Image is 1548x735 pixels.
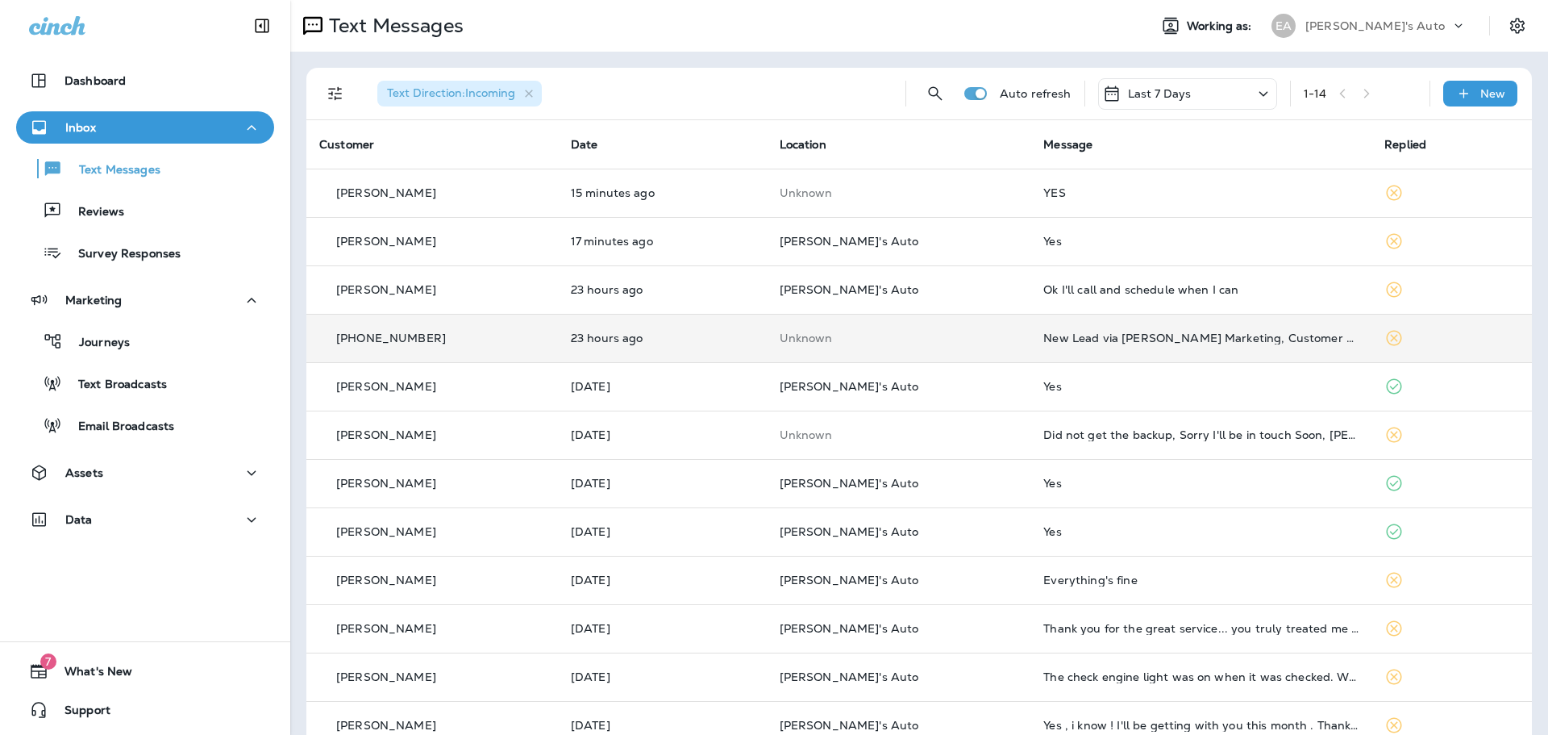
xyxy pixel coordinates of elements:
span: [PERSON_NAME]'s Auto [780,621,919,636]
p: Oct 7, 2025 12:25 PM [571,283,754,296]
p: Marketing [65,294,122,307]
p: [PERSON_NAME] [336,719,436,732]
p: [PERSON_NAME] [336,574,436,587]
div: New Lead via Merrick Marketing, Customer Name: Henry, Contact info: Masked phone number available... [1043,332,1359,345]
span: [PERSON_NAME]'s Auto [780,524,919,539]
p: [PERSON_NAME] [336,477,436,490]
span: [PERSON_NAME]'s Auto [780,573,919,587]
p: Oct 1, 2025 05:40 PM [571,622,754,635]
div: Yes [1043,477,1359,490]
span: Working as: [1187,19,1255,33]
div: Text Direction:Incoming [377,81,542,106]
span: Support [48,704,110,723]
p: Oct 8, 2025 11:14 AM [571,186,754,199]
span: Text Direction : Incoming [387,86,515,100]
p: [PERSON_NAME] [336,283,436,296]
div: The check engine light was on when it was checked. We were told there was no reason for it to be ... [1043,670,1359,683]
div: Everything's fine [1043,574,1359,587]
span: What's New [48,665,132,684]
button: Text Messages [16,152,274,186]
p: Oct 6, 2025 08:44 AM [571,428,754,441]
button: Collapse Sidebar [239,10,285,42]
p: Oct 5, 2025 03:41 PM [571,477,754,490]
button: 7What's New [16,655,274,687]
p: Last 7 Days [1128,87,1192,100]
button: Data [16,503,274,536]
p: Survey Responses [62,247,181,262]
span: [PERSON_NAME]'s Auto [780,476,919,491]
p: Text Broadcasts [62,378,167,393]
p: This customer does not have a last location and the phone number they messaged is not assigned to... [780,428,1018,441]
div: Yes [1043,235,1359,248]
button: Support [16,694,274,726]
button: Dashboard [16,65,274,97]
p: Reviews [62,205,124,220]
span: [PERSON_NAME]'s Auto [780,282,919,297]
p: Oct 7, 2025 11:51 AM [571,332,754,345]
p: Oct 5, 2025 11:11 AM [571,525,754,538]
p: [PERSON_NAME] [336,428,436,441]
p: Journeys [63,336,130,351]
div: Ok I'll call and schedule when I can [1043,283,1359,296]
span: [PERSON_NAME]'s Auto [780,234,919,248]
div: Yes [1043,525,1359,538]
p: [PERSON_NAME] [336,235,436,248]
button: Reviews [16,194,274,228]
div: Yes , i know ! I'll be getting with you this month . Thank's [1043,719,1359,732]
button: Settings [1503,11,1532,40]
span: Location [780,137,826,152]
p: [PERSON_NAME] [336,525,436,538]
p: Oct 6, 2025 11:14 AM [571,380,754,393]
p: New [1480,87,1505,100]
button: Survey Responses [16,236,274,269]
div: EA [1271,14,1296,38]
p: [PERSON_NAME] [336,622,436,635]
span: Replied [1384,137,1426,152]
p: [PERSON_NAME] [336,670,436,683]
div: YES [1043,186,1359,199]
div: Yes [1043,380,1359,393]
span: 7 [40,654,56,670]
button: Email Broadcasts [16,408,274,442]
p: [PERSON_NAME] [336,380,436,393]
span: [PERSON_NAME]'s Auto [780,379,919,394]
button: Text Broadcasts [16,366,274,400]
p: Oct 3, 2025 01:07 PM [571,574,754,587]
button: Search Messages [919,77,951,110]
button: Journeys [16,324,274,358]
span: Date [571,137,598,152]
p: [PERSON_NAME]'s Auto [1305,19,1445,32]
p: This customer does not have a last location and the phone number they messaged is not assigned to... [780,186,1018,199]
span: [PERSON_NAME]'s Auto [780,718,919,733]
button: Assets [16,457,274,489]
p: Text Messages [322,14,464,38]
p: Email Broadcasts [62,420,174,435]
p: Dashboard [64,74,126,87]
p: Assets [65,466,103,479]
p: Oct 8, 2025 11:11 AM [571,235,754,248]
p: Oct 1, 2025 02:54 PM [571,719,754,732]
p: Text Messages [63,163,160,178]
span: Customer [319,137,374,152]
span: Message [1043,137,1092,152]
p: Inbox [65,121,96,134]
span: [PERSON_NAME]'s Auto [780,670,919,684]
div: Did not get the backup, Sorry I'll be in touch Soon, Dan Szymanski. [1043,428,1359,441]
p: Data [65,513,93,526]
p: Auto refresh [1000,87,1072,100]
p: This customer does not have a last location and the phone number they messaged is not assigned to... [780,332,1018,345]
div: Thank you for the great service... you truly treated me well..... also please thank Kylie for her... [1043,622,1359,635]
div: 1 - 14 [1304,87,1327,100]
p: [PERSON_NAME] [336,186,436,199]
p: [PHONE_NUMBER] [336,332,446,345]
button: Marketing [16,284,274,316]
p: Oct 1, 2025 04:53 PM [571,670,754,683]
button: Inbox [16,111,274,144]
button: Filters [319,77,352,110]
